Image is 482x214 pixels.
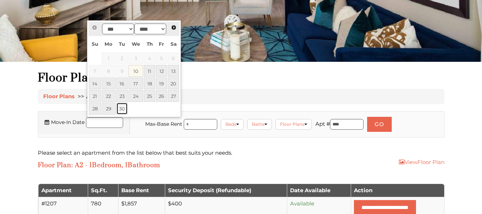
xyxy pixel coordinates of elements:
span: Wednesday [132,41,140,47]
th: Action [351,184,444,197]
span: Tuesday [119,41,125,47]
a: 13 [168,65,179,77]
a: 19 [156,78,167,89]
span: 1 [102,53,116,64]
span: Monday [105,41,112,47]
a: 21 [89,90,101,102]
span: Thursday [147,41,153,47]
a: 20 [168,78,179,89]
span: Prev [92,25,97,30]
a: Prev [90,23,99,33]
span: Bedroom [92,161,122,169]
th: Base Rent [118,184,164,197]
span: Floor Plan [405,159,445,165]
th: Apartment [38,184,88,197]
a: 24 [128,90,143,102]
a: Next [169,23,178,33]
span: 4 [144,53,155,64]
a: Beds [221,119,244,130]
span: 5 [156,53,167,64]
span: 3 [128,53,143,64]
h3: : A2 - 1 , 1 [38,161,160,169]
label: Move-In Date [45,118,85,127]
li: Apt # [314,119,365,131]
a: 30 [116,103,128,114]
a: Floor Plans [43,93,75,100]
span: Saturday [171,41,177,47]
div: Please select an apartment from the list below that best suits your needs. [38,148,445,158]
a: 15 [102,78,116,89]
label: Max-Base Rent [145,119,182,129]
a: 26 [156,90,167,102]
a: 18 [144,78,155,89]
span: 8 [102,65,116,77]
a: 16 [116,78,128,89]
button: GO [367,117,392,132]
a: 23 [116,90,128,102]
a: 27 [168,90,179,102]
span: 2 [116,53,128,64]
span: 6 [168,53,179,64]
span: Sq.Ft. [91,187,107,194]
input: Move in date [86,117,123,128]
span: >> [76,93,86,100]
span: Apartment Search Result [86,93,156,100]
span: Next [171,25,177,30]
a: 14 [89,78,101,89]
a: 28 [89,103,101,114]
span: Bathroom [128,161,160,169]
span: View [405,159,417,165]
a: 10 [128,65,143,77]
a: 22 [102,90,116,102]
h1: Floor Plans [38,71,445,85]
a: Floor Plans [275,119,312,130]
a: Baths [247,119,272,130]
input: Max Rent [184,119,217,130]
a: ViewFloor Plan [399,159,445,165]
span: Floor Plan [38,161,71,169]
a: 11 [144,65,155,77]
span: Sunday [92,41,98,47]
a: 25 [144,90,155,102]
th: Security Deposit (Refundable) [165,184,287,197]
span: Friday [159,41,164,47]
a: 12 [156,65,167,77]
a: 29 [102,103,116,114]
input: Apartment number [330,119,364,130]
a: 17 [128,78,143,89]
span: Available [290,200,314,207]
span: 9 [116,65,128,77]
th: Date Available [287,184,350,197]
span: 7 [89,65,101,77]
